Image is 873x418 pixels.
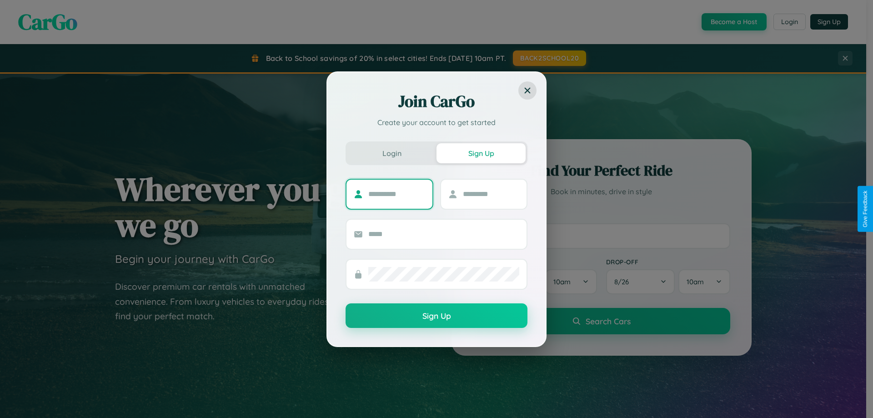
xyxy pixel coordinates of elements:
[347,143,436,163] button: Login
[862,191,868,227] div: Give Feedback
[346,303,527,328] button: Sign Up
[436,143,526,163] button: Sign Up
[346,91,527,112] h2: Join CarGo
[346,117,527,128] p: Create your account to get started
